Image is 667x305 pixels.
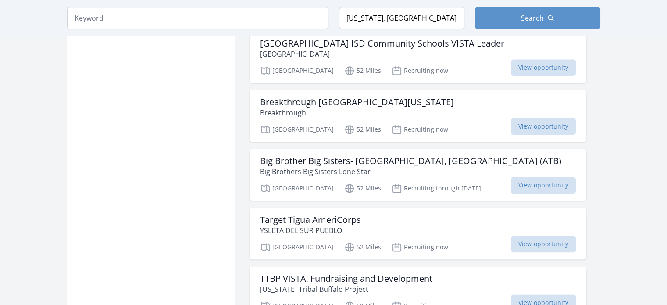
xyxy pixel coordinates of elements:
h3: [GEOGRAPHIC_DATA] ISD Community Schools VISTA Leader [260,38,504,49]
span: View opportunity [511,177,576,194]
a: Big Brother Big Sisters- [GEOGRAPHIC_DATA], [GEOGRAPHIC_DATA] (ATB) Big Brothers Big Sisters Lone... [250,149,586,201]
a: [GEOGRAPHIC_DATA] ISD Community Schools VISTA Leader [GEOGRAPHIC_DATA] [GEOGRAPHIC_DATA] 52 Miles... [250,31,586,83]
a: Breakthrough [GEOGRAPHIC_DATA][US_STATE] Breakthrough [GEOGRAPHIC_DATA] 52 Miles Recruiting now V... [250,90,586,142]
p: 52 Miles [344,124,381,135]
h3: Breakthrough [GEOGRAPHIC_DATA][US_STATE] [260,97,454,108]
span: View opportunity [511,59,576,76]
span: View opportunity [511,118,576,135]
input: Location [339,7,464,29]
p: Big Brothers Big Sisters Lone Star [260,166,561,177]
button: Search [475,7,600,29]
p: Breakthrough [260,108,454,118]
h3: TTBP VISTA, Fundraising and Development [260,273,432,284]
p: Recruiting now [392,242,448,252]
p: [GEOGRAPHIC_DATA] [260,242,334,252]
h3: Big Brother Big Sisters- [GEOGRAPHIC_DATA], [GEOGRAPHIC_DATA] (ATB) [260,156,561,166]
p: 52 Miles [344,183,381,194]
p: [GEOGRAPHIC_DATA] [260,124,334,135]
h3: Target Tigua AmeriCorps [260,215,361,225]
a: Target Tigua AmeriCorps YSLETA DEL SUR PUEBLO [GEOGRAPHIC_DATA] 52 Miles Recruiting now View oppo... [250,208,586,259]
p: [US_STATE] Tribal Buffalo Project [260,284,432,294]
p: [GEOGRAPHIC_DATA] [260,49,504,59]
p: [GEOGRAPHIC_DATA] [260,65,334,76]
p: Recruiting through [DATE] [392,183,481,194]
input: Keyword [67,7,328,29]
span: Search [521,13,544,23]
p: [GEOGRAPHIC_DATA] [260,183,334,194]
p: Recruiting now [392,124,448,135]
p: YSLETA DEL SUR PUEBLO [260,225,361,236]
p: 52 Miles [344,65,381,76]
span: View opportunity [511,236,576,252]
p: 52 Miles [344,242,381,252]
p: Recruiting now [392,65,448,76]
